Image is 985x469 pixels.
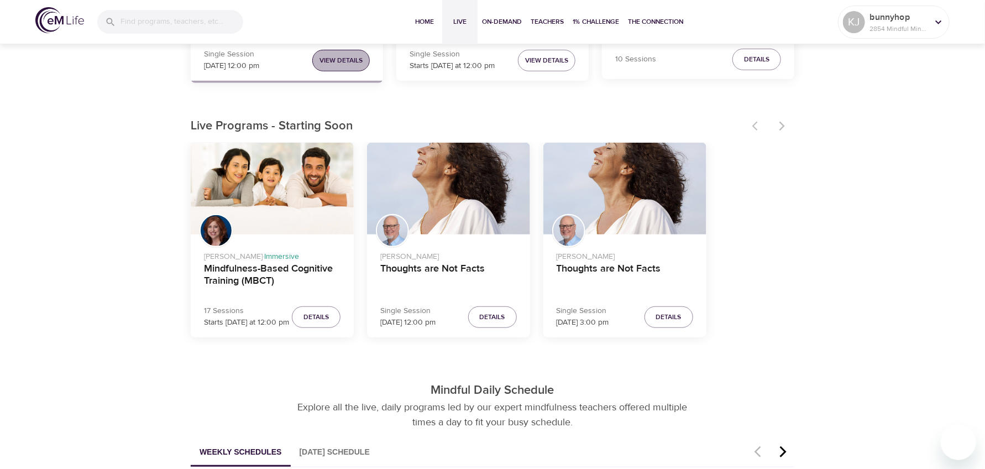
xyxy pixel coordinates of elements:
button: Details [645,306,693,328]
p: [PERSON_NAME] [557,247,693,263]
span: Details [480,311,505,323]
iframe: Button to launch messaging window [941,425,976,460]
p: [DATE] 12:00 pm [380,317,436,329]
p: Mindful Daily Schedule [182,382,803,400]
p: Live Programs - Starting Soon [191,117,746,136]
p: Starts [DATE] at 12:00 pm [410,60,495,72]
input: Find programs, teachers, etc... [120,10,243,34]
button: Weekly Schedules [191,439,291,467]
p: [DATE] 12:00 pm [204,60,259,72]
p: Single Session [410,49,495,60]
h4: Thoughts are Not Facts [557,263,693,289]
h4: Mindfulness-Based Cognitive Training (MBCT) [204,263,340,289]
button: Mindfulness-Based Cognitive Training (MBCT) [191,143,354,234]
span: On-Demand [482,16,522,28]
img: logo [35,7,84,33]
button: Thoughts are Not Facts [367,143,530,234]
p: Single Session [380,305,436,317]
span: Immersive [264,252,299,262]
p: [PERSON_NAME] [380,247,517,263]
p: 17 Sessions [204,305,289,317]
p: bunnyhop [869,11,928,24]
span: Live [447,16,473,28]
button: View Details [312,50,370,71]
span: 1% Challenge [573,16,619,28]
span: View Details [319,55,363,66]
h4: Thoughts are Not Facts [380,263,517,289]
p: Starts [DATE] at 12:00 pm [204,317,289,329]
button: Details [732,49,781,70]
span: Teachers [531,16,564,28]
p: [DATE] 3:00 pm [557,317,609,329]
span: Details [303,311,329,323]
p: Single Session [557,305,609,317]
p: [PERSON_NAME] · [204,247,340,263]
p: Single Session [204,49,259,60]
div: KJ [843,11,865,33]
button: Thoughts are Not Facts [543,143,706,234]
span: View Details [525,55,568,66]
span: The Connection [628,16,683,28]
button: View Details [518,50,575,71]
span: Details [744,54,769,65]
button: [DATE] Schedule [291,439,379,467]
p: Explore all the live, daily programs led by our expert mindfulness teachers offered multiple time... [285,400,700,430]
p: 10 Sessions [615,54,656,65]
button: Details [468,306,517,328]
span: Details [656,311,682,323]
span: Home [411,16,438,28]
p: 2854 Mindful Minutes [869,24,928,34]
button: Details [292,306,340,328]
